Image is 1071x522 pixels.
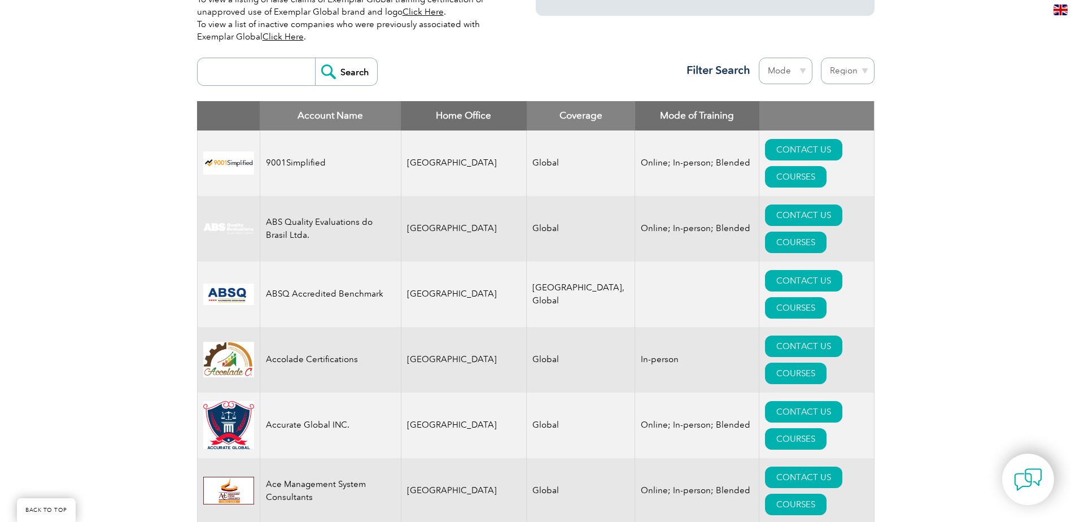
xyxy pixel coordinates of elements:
img: 1a94dd1a-69dd-eb11-bacb-002248159486-logo.jpg [203,342,254,377]
a: CONTACT US [765,270,842,292]
a: CONTACT US [765,401,842,423]
a: COURSES [765,166,827,188]
td: [GEOGRAPHIC_DATA] [401,327,527,393]
td: [GEOGRAPHIC_DATA] [401,196,527,262]
td: Global [527,196,635,262]
td: Global [527,327,635,393]
td: ABSQ Accredited Benchmark [260,262,401,327]
img: 306afd3c-0a77-ee11-8179-000d3ae1ac14-logo.jpg [203,477,254,504]
td: Global [527,130,635,196]
td: 9001Simplified [260,130,401,196]
img: contact-chat.png [1014,466,1042,494]
a: COURSES [765,428,827,450]
a: COURSES [765,232,827,253]
a: COURSES [765,494,827,515]
a: Click Here [263,32,304,42]
td: Online; In-person; Blended [635,130,759,196]
h3: Filter Search [680,63,750,77]
td: Online; In-person; Blended [635,393,759,458]
a: CONTACT US [765,467,842,488]
th: Home Office: activate to sort column ascending [401,101,527,130]
a: CONTACT US [765,205,842,226]
td: [GEOGRAPHIC_DATA] [401,130,527,196]
th: : activate to sort column ascending [759,101,874,130]
td: Online; In-person; Blended [635,196,759,262]
td: Accurate Global INC. [260,393,401,458]
a: CONTACT US [765,139,842,160]
a: Click Here [403,7,444,17]
td: Accolade Certifications [260,327,401,393]
img: cc24547b-a6e0-e911-a812-000d3a795b83-logo.png [203,284,254,305]
img: c92924ac-d9bc-ea11-a814-000d3a79823d-logo.jpg [203,223,254,235]
td: Global [527,393,635,458]
input: Search [315,58,377,85]
a: COURSES [765,363,827,384]
a: CONTACT US [765,336,842,357]
td: [GEOGRAPHIC_DATA], Global [527,262,635,327]
a: COURSES [765,297,827,319]
a: BACK TO TOP [17,498,76,522]
td: [GEOGRAPHIC_DATA] [401,262,527,327]
img: 37c9c059-616f-eb11-a812-002248153038-logo.png [203,151,254,175]
td: In-person [635,327,759,393]
img: a034a1f6-3919-f011-998a-0022489685a1-logo.png [203,401,254,450]
td: ABS Quality Evaluations do Brasil Ltda. [260,196,401,262]
td: [GEOGRAPHIC_DATA] [401,393,527,458]
th: Account Name: activate to sort column descending [260,101,401,130]
th: Mode of Training: activate to sort column ascending [635,101,759,130]
th: Coverage: activate to sort column ascending [527,101,635,130]
img: en [1053,5,1068,15]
